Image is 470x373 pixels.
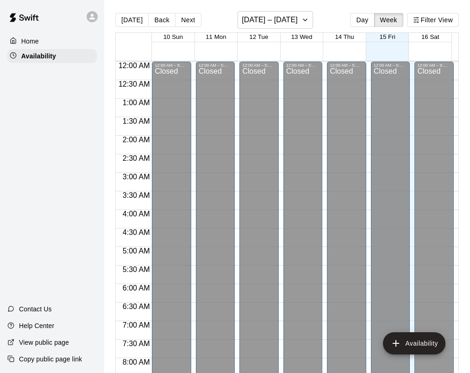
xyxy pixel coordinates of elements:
p: Copy public page link [19,354,82,364]
span: 3:30 AM [120,191,152,199]
h6: [DATE] – [DATE] [242,13,298,26]
p: Help Center [19,321,54,330]
span: 12:00 AM [116,62,152,70]
span: 1:30 AM [120,117,152,125]
button: [DATE] [115,13,149,27]
p: Contact Us [19,304,52,314]
span: 7:00 AM [120,321,152,329]
div: 12:00 AM – 5:00 PM [242,63,276,68]
button: Filter View [407,13,459,27]
p: View public page [19,338,69,347]
div: 12:00 AM – 9:00 AM [417,63,451,68]
span: 5:00 AM [120,247,152,255]
button: 12 Tue [250,33,269,40]
a: Home [7,34,97,48]
button: Week [374,13,403,27]
button: 14 Thu [335,33,354,40]
div: 12:00 AM – 5:00 PM [286,63,320,68]
button: Next [175,13,201,27]
span: 5:30 AM [120,266,152,273]
button: add [383,332,445,354]
a: Availability [7,49,97,63]
div: 12:00 AM – 5:00 PM [199,63,232,68]
div: 12:00 AM – 5:00 PM [330,63,363,68]
div: 12:00 AM – 5:00 PM [374,63,407,68]
button: Back [148,13,175,27]
span: 1:00 AM [120,99,152,107]
div: 12:00 AM – 9:00 AM [155,63,188,68]
span: 4:00 AM [120,210,152,218]
span: 8:00 AM [120,358,152,366]
span: 4:30 AM [120,228,152,236]
span: 7:30 AM [120,340,152,348]
span: 2:30 AM [120,154,152,162]
button: 16 Sat [421,33,439,40]
span: 12:30 AM [116,80,152,88]
p: Home [21,37,39,46]
span: 6:30 AM [120,303,152,310]
button: [DATE] – [DATE] [238,11,313,29]
button: 11 Mon [206,33,226,40]
span: 3:00 AM [120,173,152,181]
button: 13 Wed [291,33,313,40]
button: 10 Sun [163,33,183,40]
span: 2:00 AM [120,136,152,144]
button: 15 Fri [380,33,395,40]
p: Availability [21,51,56,61]
button: Day [350,13,374,27]
span: 6:00 AM [120,284,152,292]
